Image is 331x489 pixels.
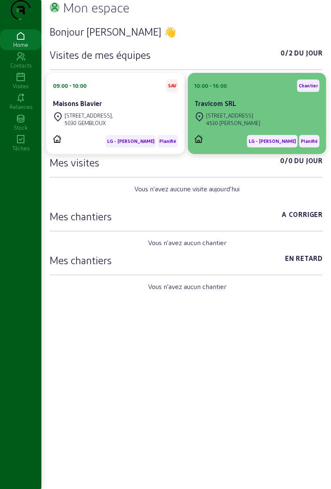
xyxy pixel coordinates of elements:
[249,138,296,144] span: LG - [PERSON_NAME]
[148,282,226,291] span: Vous n'avez aucun chantier
[194,135,203,143] img: PVELEC
[282,210,323,223] span: A corriger
[194,82,227,89] div: 10:00 - 16:00
[159,138,176,144] span: Planifié
[53,82,86,89] div: 09:00 - 10:00
[50,253,112,267] h3: Mes chantiers
[294,156,323,169] span: Du jour
[206,119,260,127] div: 4530 [PERSON_NAME]
[107,138,154,144] span: LG - [PERSON_NAME]
[299,83,318,89] span: Chantier
[301,138,318,144] span: Planifié
[148,238,226,248] span: Vous n'avez aucun chantier
[134,184,240,194] span: Vous n'avez aucune visite aujourd'hui
[206,112,260,119] div: [STREET_ADDRESS]
[50,210,112,223] h3: Mes chantiers
[53,135,61,143] img: PVELEC
[65,119,113,127] div: 5030 GEMBLOUX
[168,83,176,89] span: SAV
[285,253,323,267] span: En retard
[280,156,293,169] span: 0/0
[50,25,323,38] h3: Bonjour [PERSON_NAME] 👋
[281,48,293,61] span: 0/2
[50,48,151,61] h3: Visites de mes équipes
[50,156,99,169] h3: Mes visites
[65,112,113,119] div: [STREET_ADDRESS],
[194,99,236,107] cam-card-title: Travicom SRL
[53,99,102,107] cam-card-title: Maisons Blavier
[294,48,323,61] span: Du jour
